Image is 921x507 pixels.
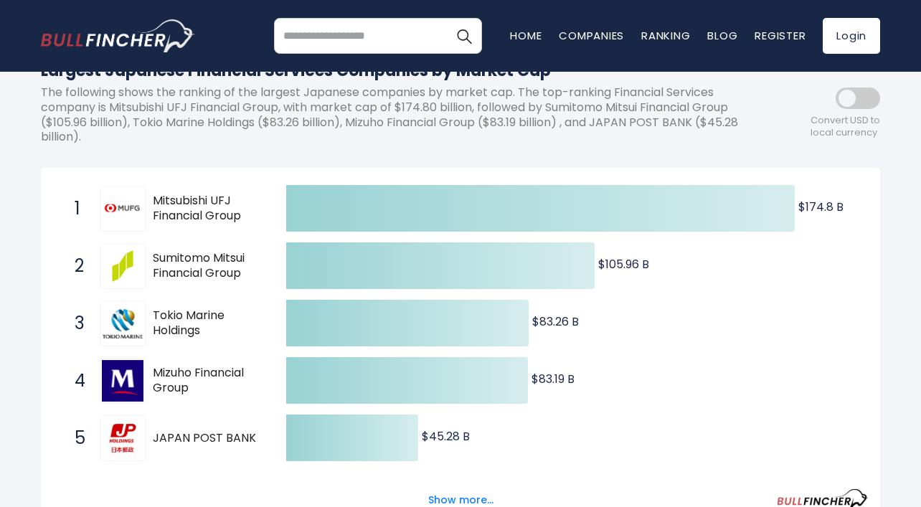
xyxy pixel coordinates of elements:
[67,254,82,278] span: 2
[67,311,82,336] span: 3
[532,313,579,330] text: $83.26 B
[153,366,261,396] span: Mizuho Financial Group
[510,28,542,43] a: Home
[446,18,482,54] button: Search
[532,371,575,387] text: $83.19 B
[153,194,261,224] span: Mitsubishi UFJ Financial Group
[598,256,649,273] text: $105.96 B
[102,417,143,459] img: JAPAN POST BANK
[67,369,82,393] span: 4
[755,28,806,43] a: Register
[102,360,143,402] img: Mizuho Financial Group
[102,198,143,219] img: Mitsubishi UFJ Financial Group
[153,251,261,281] span: Sumitomo Mitsui Financial Group
[811,115,880,139] span: Convert USD to local currency
[153,431,261,446] span: JAPAN POST BANK
[102,308,143,340] img: Tokio Marine Holdings
[41,19,195,52] a: Go to homepage
[707,28,737,43] a: Blog
[67,426,82,450] span: 5
[67,196,82,221] span: 1
[422,428,470,445] text: $45.28 B
[559,28,624,43] a: Companies
[641,28,690,43] a: Ranking
[41,85,751,145] p: The following shows the ranking of the largest Japanese companies by market cap. The top-ranking ...
[102,245,143,287] img: Sumitomo Mitsui Financial Group
[41,19,195,52] img: bullfincher logo
[823,18,880,54] a: Login
[153,308,261,338] span: Tokio Marine Holdings
[798,199,844,215] text: $174.8 B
